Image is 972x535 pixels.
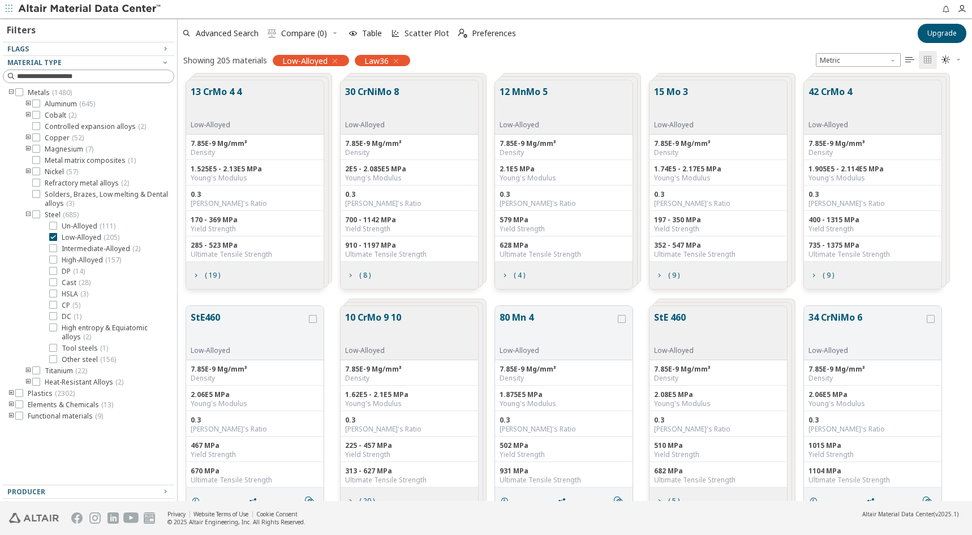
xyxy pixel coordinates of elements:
div: Ultimate Tensile Strength [191,476,319,485]
div: Yield Strength [500,450,628,459]
i: toogle group [24,133,32,143]
button: Table View [901,51,919,69]
div: Young's Modulus [500,174,628,183]
div: 7.85E-9 Mg/mm³ [500,365,628,374]
span: ( 9 ) [668,272,679,279]
button: Share [552,490,576,512]
div: [PERSON_NAME]'s Ratio [808,425,937,434]
button: Similar search [918,490,941,512]
button: Share [861,490,885,512]
span: Material Type [7,58,62,67]
i: toogle group [24,145,32,154]
div: Young's Modulus [654,174,782,183]
div: [PERSON_NAME]'s Ratio [500,425,628,434]
span: ( 20 ) [359,498,375,504]
div: 1.905E5 - 2.114E5 MPa [808,165,937,174]
div: 2.1E5 MPa [500,165,628,174]
button: Material Type [3,56,174,70]
div: Ultimate Tensile Strength [500,250,628,259]
button: 10 CrMo 9 10 [345,310,401,346]
div: 1.875E5 MPa [500,390,628,399]
button: StE460 [191,310,307,346]
span: Elements & Chemicals [28,400,113,409]
div: Ultimate Tensile Strength [191,250,319,259]
div: [PERSON_NAME]'s Ratio [345,199,474,208]
span: Steel [45,210,79,219]
div: Ultimate Tensile Strength [345,476,474,485]
a: Website Terms of Use [193,510,248,518]
div: 2.08E5 MPa [654,390,782,399]
button: ( 5 ) [650,490,685,512]
div: Ultimate Tensile Strength [808,250,937,259]
div: Young's Modulus [345,399,474,408]
i:  [614,497,623,506]
button: 15 Mo 3 [654,85,694,120]
span: DP [62,267,85,276]
div: [PERSON_NAME]'s Ratio [654,199,782,208]
div: Density [808,374,937,383]
span: ( 2 ) [83,332,91,342]
div: 0.3 [654,416,782,425]
div: 7.85E-9 Mg/mm³ [500,139,628,148]
span: HSLA [62,290,88,299]
span: High-Alloyed [62,256,121,265]
span: Solders, Brazes, Low melting & Dental alloys [45,190,170,208]
button: 30 CrNiMo 8 [345,85,399,120]
span: Flags [7,44,29,54]
button: ( 19 ) [186,264,225,287]
button: Flags [3,42,174,56]
div: [PERSON_NAME]'s Ratio [345,425,474,434]
span: ( 52 ) [72,133,84,143]
i: toogle group [24,210,32,219]
div: Yield Strength [191,450,319,459]
button: ( 4 ) [495,264,530,287]
div: Low-Alloyed [808,120,852,130]
div: Young's Modulus [191,174,319,183]
span: Metric [816,53,901,67]
span: Heat-Resistant Alloys [45,378,123,387]
span: Controlled expansion alloys [45,122,146,131]
span: Producer [7,487,45,497]
div: Density [191,148,319,157]
div: 1.62E5 - 2.1E5 MPa [345,390,474,399]
div: Yield Strength [345,450,474,459]
button: Share [243,490,267,512]
div: 467 MPa [191,441,319,450]
div: 7.85E-9 Mg/mm³ [808,365,937,374]
span: Upgrade [927,29,957,38]
span: Un-Alloyed [62,222,115,231]
span: ( 9 ) [95,411,103,421]
div: Yield Strength [500,225,628,234]
div: Density [808,148,937,157]
button: 34 CrNiMo 6 [808,310,924,346]
span: Law36 [364,55,389,66]
div: 0.3 [345,416,474,425]
span: ( 685 ) [63,210,79,219]
i: toogle group [24,111,32,120]
div: Low-Alloyed [500,346,616,355]
span: Low-Alloyed [282,55,328,66]
span: Altair Material Data Center [862,510,934,518]
div: Young's Modulus [654,399,782,408]
div: Low-Alloyed [808,346,924,355]
span: Intermediate-Alloyed [62,244,140,253]
div: Yield Strength [808,225,937,234]
i: toogle group [7,412,15,421]
div: Yield Strength [345,225,474,234]
div: 502 MPa [500,441,628,450]
span: Cobalt [45,111,76,120]
div: Young's Modulus [808,399,937,408]
i: toogle group [24,167,32,176]
div: 0.3 [654,190,782,199]
a: Cookie Consent [256,510,298,518]
i: toogle group [24,100,32,109]
span: Copper [45,133,84,143]
span: ( 19 ) [205,272,220,279]
span: Aluminum [45,100,95,109]
i:  [923,55,932,64]
button: 12 MnMo 5 [500,85,548,120]
div: 7.85E-9 Mg/mm³ [191,139,319,148]
div: 2.06E5 MPa [191,390,319,399]
span: ( 2 ) [68,110,76,120]
span: CP [62,301,80,310]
